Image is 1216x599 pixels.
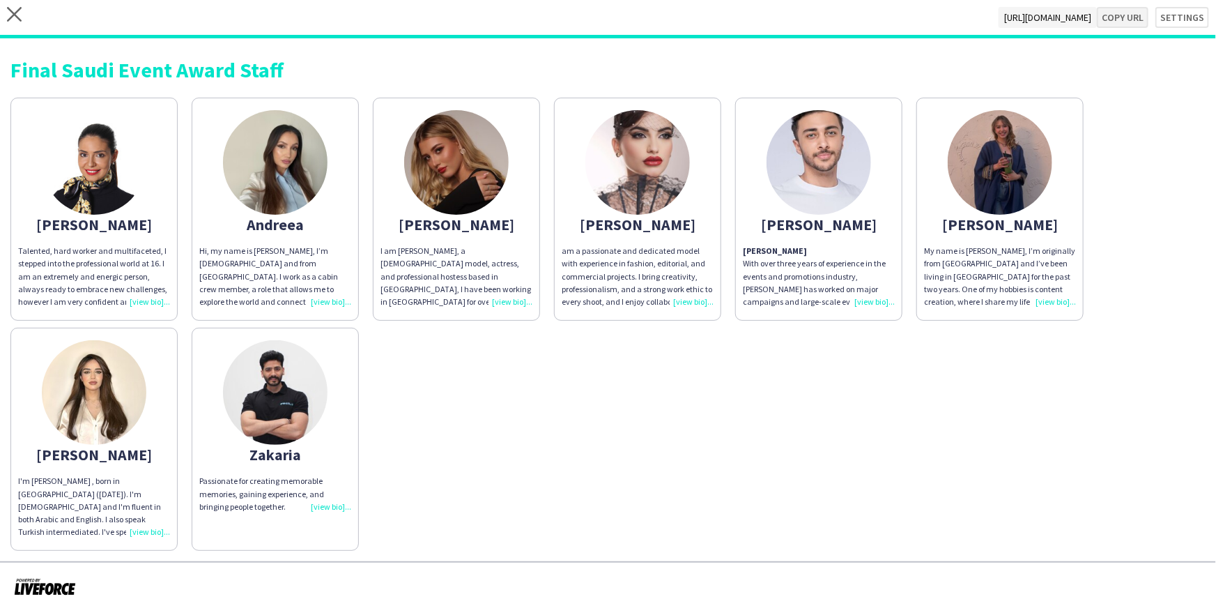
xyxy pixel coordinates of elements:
[18,448,170,461] div: [PERSON_NAME]
[1155,7,1209,28] button: Settings
[562,218,714,231] div: [PERSON_NAME]
[18,218,170,231] div: [PERSON_NAME]
[14,577,76,596] img: Powered by Liveforce
[18,245,170,308] div: Talented, hard worker and multifaceted, I stepped into the professional world at 16. I am an extr...
[199,245,351,308] div: Hi, my name is [PERSON_NAME], I’m [DEMOGRAPHIC_DATA] and from [GEOGRAPHIC_DATA]. I work as a cabi...
[948,110,1052,215] img: thumb-68b5a4a1384c0.jpeg
[380,218,532,231] div: [PERSON_NAME]
[223,340,328,445] img: thumb-68aed9d0879d8.jpeg
[743,218,895,231] div: [PERSON_NAME]
[924,245,1076,308] div: My name is [PERSON_NAME], I’m originally from [GEOGRAPHIC_DATA] and I’ve been living in [GEOGRAPH...
[585,110,690,215] img: thumb-68aef1693931f.jpeg
[404,110,509,215] img: thumb-63c2ec5856aa2.jpeg
[767,110,871,215] img: thumb-67000733c6dbc.jpeg
[223,110,328,215] img: thumb-68b5ad1647f78.jpeg
[18,475,170,538] div: I'm [PERSON_NAME] , born in [GEOGRAPHIC_DATA] ([DATE]). I'm [DEMOGRAPHIC_DATA] and I'm fluent in ...
[199,448,351,461] div: Zakaria
[743,245,895,308] p: With over three years of experience in the events and promotions industry, [PERSON_NAME] has work...
[42,340,146,445] img: thumb-66b1e8f8832d0.jpeg
[924,218,1076,231] div: [PERSON_NAME]
[380,245,532,308] div: I am [PERSON_NAME], a [DEMOGRAPHIC_DATA] model, actress, and professional hostess based in [GEOGR...
[42,110,146,215] img: thumb-65d4e661d93f9.jpg
[562,245,714,308] div: am a passionate and dedicated model with experience in fashion, editorial, and commercial project...
[10,59,1206,80] div: Final Saudi Event Award Staff
[199,475,351,513] div: Passionate for creating memorable memories, gaining experience, and bringing people together.
[999,7,1097,28] span: [URL][DOMAIN_NAME]
[199,218,351,231] div: Andreea
[743,245,807,256] strong: [PERSON_NAME]
[1097,7,1148,28] button: Copy url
